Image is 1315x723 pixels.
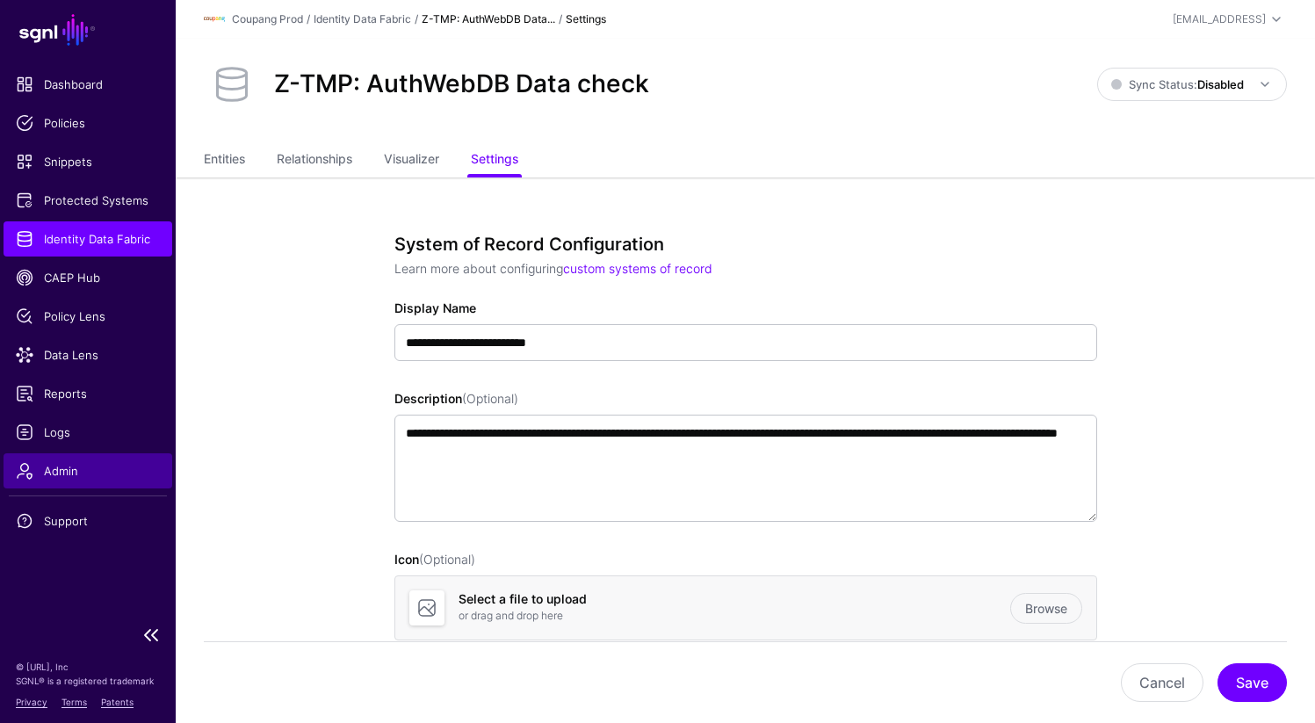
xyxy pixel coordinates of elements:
[16,153,160,170] span: Snippets
[394,299,476,317] label: Display Name
[4,105,172,141] a: Policies
[16,462,160,480] span: Admin
[1121,663,1203,702] button: Cancel
[419,552,475,567] span: (Optional)
[4,183,172,218] a: Protected Systems
[411,11,422,27] div: /
[4,67,172,102] a: Dashboard
[566,12,606,25] strong: Settings
[1173,11,1266,27] div: [EMAIL_ADDRESS]
[462,391,518,406] span: (Optional)
[563,261,712,276] a: custom systems of record
[1217,663,1287,702] button: Save
[16,674,160,688] p: SGNL® is a registered trademark
[459,592,1010,607] h4: Select a file to upload
[303,11,314,27] div: /
[16,423,160,441] span: Logs
[16,660,160,674] p: © [URL], Inc
[1010,593,1082,624] a: Browse
[16,114,160,132] span: Policies
[4,221,172,257] a: Identity Data Fabric
[232,12,303,25] a: Coupang Prod
[314,12,411,25] a: Identity Data Fabric
[61,697,87,707] a: Terms
[16,346,160,364] span: Data Lens
[16,512,160,530] span: Support
[1197,77,1244,91] strong: Disabled
[459,608,1010,624] p: or drag and drop here
[101,697,134,707] a: Patents
[16,269,160,286] span: CAEP Hub
[4,144,172,179] a: Snippets
[4,299,172,334] a: Policy Lens
[204,144,245,177] a: Entities
[16,385,160,402] span: Reports
[16,230,160,248] span: Identity Data Fabric
[16,307,160,325] span: Policy Lens
[4,415,172,450] a: Logs
[394,234,1097,255] h3: System of Record Configuration
[274,69,649,99] h2: Z-TMP: AuthWebDB Data check
[16,76,160,93] span: Dashboard
[394,389,518,408] label: Description
[555,11,566,27] div: /
[277,144,352,177] a: Relationships
[471,144,518,177] a: Settings
[204,9,225,30] img: svg+xml;base64,PHN2ZyBpZD0iTG9nbyIgeG1sbnM9Imh0dHA6Ly93d3cudzMub3JnLzIwMDAvc3ZnIiB3aWR0aD0iMTIxLj...
[4,337,172,372] a: Data Lens
[4,376,172,411] a: Reports
[422,12,555,25] strong: Z-TMP: AuthWebDB Data...
[394,259,1097,278] p: Learn more about configuring
[384,144,439,177] a: Visualizer
[16,697,47,707] a: Privacy
[4,453,172,488] a: Admin
[1111,77,1244,91] span: Sync Status:
[394,550,475,568] label: Icon
[16,192,160,209] span: Protected Systems
[11,11,165,49] a: SGNL
[4,260,172,295] a: CAEP Hub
